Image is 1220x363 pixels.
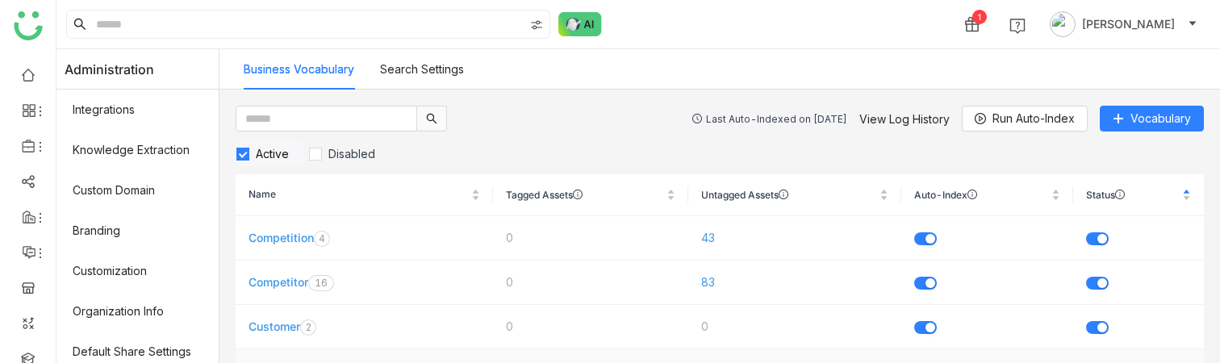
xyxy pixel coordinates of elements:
span: Disabled [322,147,382,161]
a: Customization [56,251,219,291]
img: ask-buddy-normal.svg [558,12,602,36]
span: Tagged Assets [506,190,663,199]
td: 83 [688,261,901,305]
p: 1 [315,275,321,291]
nz-badge-sup: 16 [308,275,334,291]
span: [PERSON_NAME] [1082,15,1175,33]
span: Administration [65,49,154,90]
nz-badge-sup: 4 [314,231,330,247]
a: Competitor [249,275,308,289]
td: 43 [688,216,901,261]
a: Knowledge Extraction [56,130,219,170]
img: search-type.svg [530,19,543,31]
span: Status [1086,190,1179,199]
span: Auto-Index [914,190,1048,199]
a: Branding [56,211,219,251]
nz-badge-sup: 2 [300,319,316,336]
img: help.svg [1009,18,1026,34]
a: Custom Domain [56,170,219,211]
div: Last Auto-Indexed on [DATE] [706,113,847,125]
button: Vocabulary [1100,106,1204,131]
div: 1 [972,10,987,24]
img: logo [14,11,43,40]
span: Active [249,147,295,161]
a: Business Vocabulary [244,62,354,76]
td: 0 [688,305,901,349]
a: View Log History [859,112,950,126]
p: 6 [321,275,328,291]
p: 4 [319,231,325,247]
a: Integrations [56,90,219,130]
a: Competition [249,231,314,244]
span: Untagged Assets [701,190,876,199]
span: Run Auto-Index [992,110,1075,127]
td: 0 [493,216,688,261]
button: [PERSON_NAME] [1047,11,1201,37]
a: Organization Info [56,291,219,332]
a: Search Settings [380,62,464,76]
td: 0 [493,305,688,349]
p: 2 [305,319,311,336]
a: Customer [249,319,300,333]
img: avatar [1050,11,1076,37]
span: Vocabulary [1130,110,1191,127]
td: 0 [493,261,688,305]
button: Run Auto-Index [962,106,1088,131]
